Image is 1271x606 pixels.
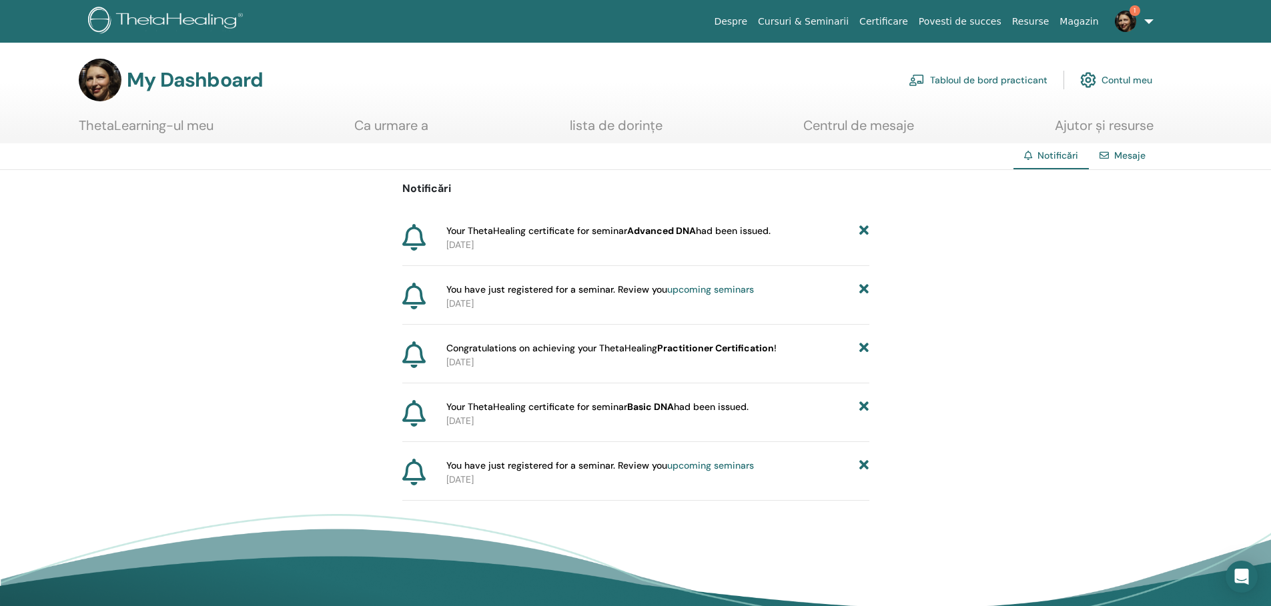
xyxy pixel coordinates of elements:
span: Congratulations on achieving your ThetaHealing ! [446,341,777,355]
b: Practitioner Certification [657,342,774,354]
p: [DATE] [446,473,869,487]
span: Notificări [1037,149,1078,161]
a: Tabloul de bord practicant [909,65,1047,95]
a: Cursuri & Seminarii [753,9,854,34]
img: cog.svg [1080,69,1096,91]
a: upcoming seminars [667,459,754,471]
span: 1 [1130,5,1140,16]
p: [DATE] [446,355,869,369]
img: default.jpg [79,59,121,101]
a: ThetaLearning-ul meu [79,117,214,143]
a: Ca urmare a [354,117,428,143]
span: You have just registered for a seminar. Review you [446,459,754,473]
a: upcoming seminars [667,283,754,295]
a: lista de dorințe [570,117,663,143]
span: Your ThetaHealing certificate for seminar had been issued. [446,224,771,238]
a: Centrul de mesaje [803,117,914,143]
p: [DATE] [446,414,869,428]
p: Notificări [402,181,869,197]
h3: My Dashboard [127,68,263,92]
a: Certificare [854,9,913,34]
b: Basic DNA [627,401,674,413]
a: Resurse [1007,9,1055,34]
span: Your ThetaHealing certificate for seminar had been issued. [446,400,749,414]
p: [DATE] [446,297,869,311]
a: Mesaje [1114,149,1146,161]
a: Povesti de succes [913,9,1007,34]
p: [DATE] [446,238,869,252]
a: Magazin [1054,9,1104,34]
img: chalkboard-teacher.svg [909,74,925,86]
img: default.jpg [1115,11,1136,32]
a: Ajutor și resurse [1055,117,1154,143]
b: Advanced DNA [627,225,696,237]
a: Despre [709,9,753,34]
img: logo.png [88,7,248,37]
span: You have just registered for a seminar. Review you [446,283,754,297]
div: Open Intercom Messenger [1226,561,1258,593]
a: Contul meu [1080,65,1152,95]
